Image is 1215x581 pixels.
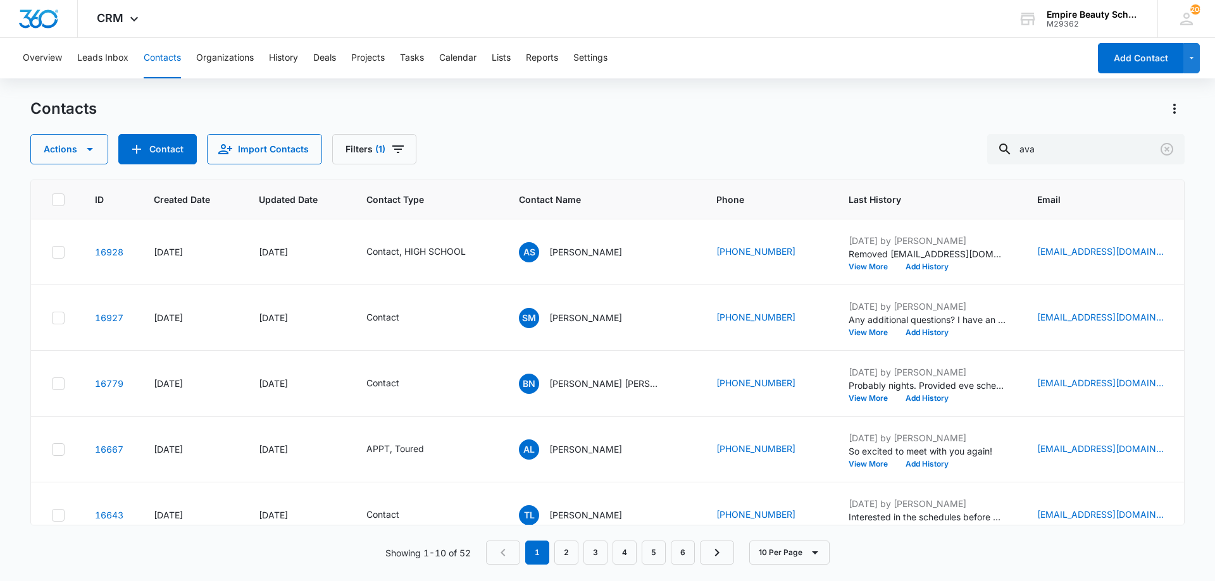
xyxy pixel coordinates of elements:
div: Email - avalyn022509@gmail.com - Select to Edit Field [1037,245,1187,260]
div: Phone - (603) 930-9550 - Select to Edit Field [716,310,818,326]
div: [DATE] [259,245,336,259]
button: Import Contacts [207,134,322,164]
h1: Contacts [30,99,97,118]
span: CRM [97,11,123,25]
div: Contact Type - Contact, HIGH SCHOOL - Select to Edit Field [366,245,489,260]
div: [DATE] [259,443,336,456]
span: SM [519,308,539,328]
span: 208 [1190,4,1200,15]
button: Leads Inbox [77,38,128,78]
button: Actions [1164,99,1185,119]
button: Reports [526,38,558,78]
div: Email - brianna3820394@gmail.com - Select to Edit Field [1037,376,1187,391]
span: Phone [716,193,800,206]
a: [PHONE_NUMBER] [716,245,795,258]
p: [DATE] by [PERSON_NAME] [849,234,1007,247]
p: [DATE] by [PERSON_NAME] [849,300,1007,313]
button: View More [849,263,897,271]
div: Contact Type - Contact - Select to Edit Field [366,310,422,326]
a: [PHONE_NUMBER] [716,508,795,521]
a: Page 2 [554,541,578,565]
button: Add Contact [1098,43,1183,73]
div: Contact [366,376,399,389]
span: ID [95,193,105,206]
p: [DATE] by [PERSON_NAME] [849,365,1007,379]
button: Actions [30,134,108,164]
div: Contact [366,508,399,521]
input: Search Contacts [987,134,1185,164]
div: [DATE] [154,508,228,522]
span: Contact Name [519,193,668,206]
span: Created Date [154,193,210,206]
div: notifications count [1190,4,1200,15]
button: Calendar [439,38,477,78]
em: 1 [525,541,549,565]
button: Contacts [144,38,181,78]
button: Add Contact [118,134,197,164]
p: Removed [EMAIL_ADDRESS][DOMAIN_NAME] from the email marketing list, 'New Contact - Hooksett Email... [849,247,1007,260]
p: [PERSON_NAME] [549,311,622,324]
p: [PERSON_NAME] [PERSON_NAME] [549,377,663,390]
a: [EMAIL_ADDRESS][DOMAIN_NAME] [1037,245,1164,258]
div: APPT, Toured [366,442,424,455]
button: Organizations [196,38,254,78]
a: Next Page [700,541,734,565]
div: [DATE] [154,443,228,456]
a: Navigate to contact details page for Savannah McHugh [95,312,123,323]
p: [PERSON_NAME] [549,245,622,259]
div: Phone - (239) 821-0542 - Select to Edit Field [716,508,818,523]
a: Page 5 [642,541,666,565]
a: Navigate to contact details page for Ava Scarola [95,247,123,257]
div: [DATE] [154,311,228,324]
div: Contact Name - Brianna Nicole - Select to Edit Field [519,374,686,394]
button: Lists [492,38,511,78]
button: Add History [897,460,957,468]
a: [PHONE_NUMBER] [716,442,795,455]
span: Updated Date [259,193,318,206]
p: Showing 1-10 of 52 [385,546,471,560]
a: Navigate to contact details page for Tori Lessard [95,510,123,520]
div: Contact [366,310,399,324]
div: account id [1047,20,1139,28]
nav: Pagination [486,541,734,565]
div: Contact, HIGH SCHOOL [366,245,466,258]
div: Contact Type - Contact - Select to Edit Field [366,508,422,523]
button: Settings [573,38,607,78]
button: Deals [313,38,336,78]
div: Phone - (603) 361-9078 - Select to Edit Field [716,245,818,260]
button: Projects [351,38,385,78]
div: Email - tnhoran@hotmail.com - Select to Edit Field [1037,508,1187,523]
button: View More [849,329,897,336]
div: Phone - (978) 273-4070 - Select to Edit Field [716,442,818,457]
button: Overview [23,38,62,78]
button: 10 Per Page [749,541,830,565]
span: AS [519,242,539,262]
div: Email - sree.tenali2805@gmail.com - Select to Edit Field [1037,310,1187,326]
div: Contact Name - Tori Lessard - Select to Edit Field [519,505,645,525]
div: Contact Name - Savannah McHugh - Select to Edit Field [519,308,645,328]
div: account name [1047,9,1139,20]
p: Interested in the schedules before moving forward. Provided EST 600/750/900 schedules with link/c... [849,510,1007,523]
div: [DATE] [154,377,228,390]
div: [DATE] [259,508,336,522]
div: Contact Name - Ava Scarola - Select to Edit Field [519,242,645,262]
button: Clear [1157,139,1177,159]
button: Add History [897,263,957,271]
span: AL [519,439,539,460]
span: Contact Type [366,193,470,206]
span: Last History [849,193,988,206]
span: BN [519,374,539,394]
p: Probably nights. Provided eve schedule, let her know next available eve class is 2026, interested... [849,379,1007,392]
a: [EMAIL_ADDRESS][DOMAIN_NAME] [1037,310,1164,324]
a: Page 6 [671,541,695,565]
div: Email - avamloomer@gmail.com - Select to Edit Field [1037,442,1187,457]
span: Email [1037,193,1168,206]
a: [EMAIL_ADDRESS][DOMAIN_NAME] [1037,442,1164,455]
p: [DATE] by [PERSON_NAME] [849,431,1007,444]
span: (1) [375,145,385,154]
a: [EMAIL_ADDRESS][DOMAIN_NAME] [1037,376,1164,389]
a: [EMAIL_ADDRESS][DOMAIN_NAME] [1037,508,1164,521]
a: [PHONE_NUMBER] [716,376,795,389]
button: View More [849,394,897,402]
a: [PHONE_NUMBER] [716,310,795,324]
